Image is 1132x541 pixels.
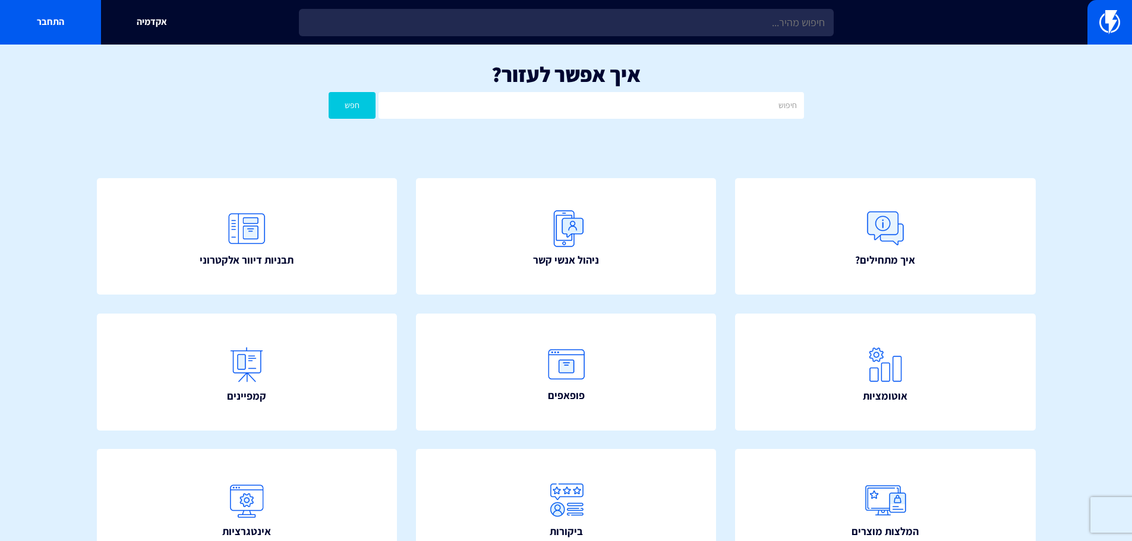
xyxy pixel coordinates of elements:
span: אינטגרציות [222,524,271,539]
span: ניהול אנשי קשר [533,252,599,268]
a: פופאפים [416,314,717,431]
button: חפש [329,92,376,119]
h1: איך אפשר לעזור? [18,62,1114,86]
a: קמפיינים [97,314,398,431]
span: אוטומציות [863,388,907,404]
span: המלצות מוצרים [852,524,919,539]
span: קמפיינים [227,388,266,404]
span: איך מתחילים? [855,252,915,268]
span: ביקורות [550,524,583,539]
input: חיפוש מהיר... [299,9,834,36]
span: תבניות דיוור אלקטרוני [200,252,294,268]
a: תבניות דיוור אלקטרוני [97,178,398,295]
input: חיפוש [379,92,803,119]
span: פופאפים [548,388,585,403]
a: איך מתחילים? [735,178,1036,295]
a: ניהול אנשי קשר [416,178,717,295]
a: אוטומציות [735,314,1036,431]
